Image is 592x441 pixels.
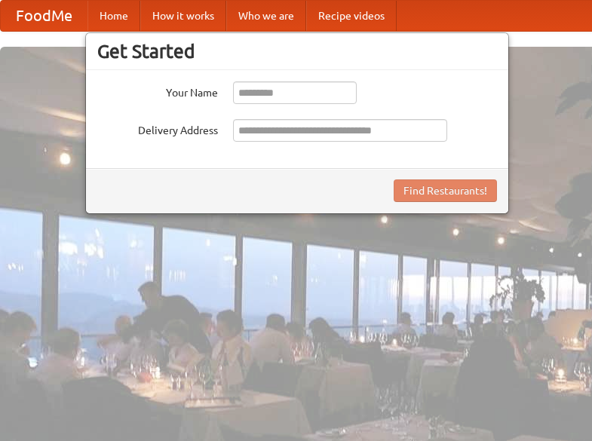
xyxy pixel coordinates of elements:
[394,179,497,202] button: Find Restaurants!
[1,1,87,31] a: FoodMe
[87,1,140,31] a: Home
[140,1,226,31] a: How it works
[306,1,397,31] a: Recipe videos
[226,1,306,31] a: Who we are
[97,40,497,63] h3: Get Started
[97,81,218,100] label: Your Name
[97,119,218,138] label: Delivery Address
